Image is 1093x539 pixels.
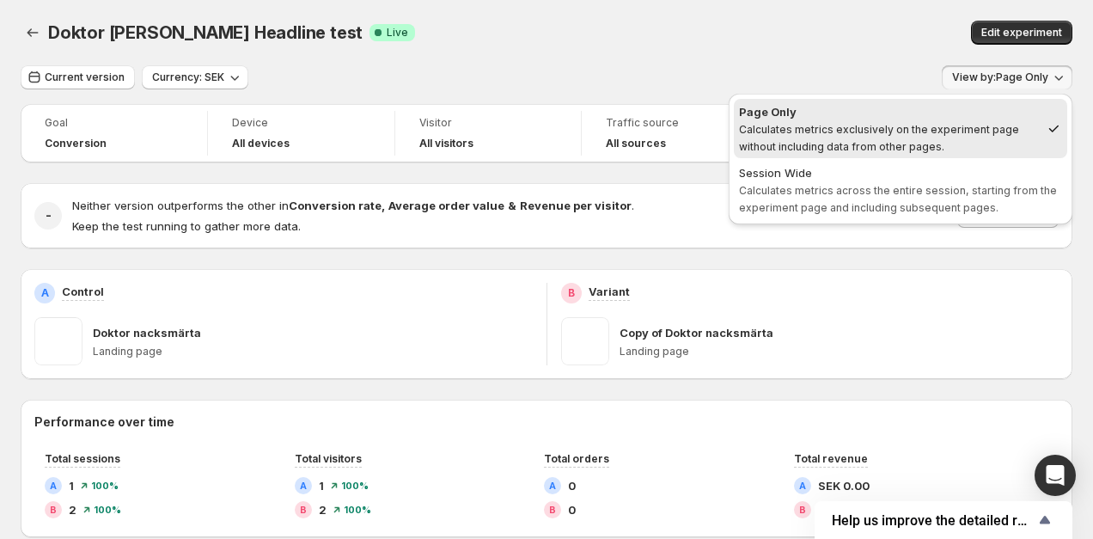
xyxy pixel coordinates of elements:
button: View by:Page Only [942,65,1072,89]
a: DeviceAll devices [232,114,370,152]
h2: Performance over time [34,413,1059,431]
span: Currency: SEK [152,70,224,84]
img: Copy of Doktor nacksmärta [561,317,609,365]
span: Total revenue [794,452,868,465]
strong: , [382,199,385,212]
span: Edit experiment [981,26,1062,40]
button: Show survey - Help us improve the detailed report for A/B campaigns [832,510,1055,530]
span: Doktor [PERSON_NAME] Headline test [48,22,363,43]
p: Landing page [93,345,533,358]
a: VisitorAll visitors [419,114,558,152]
h2: A [300,481,307,491]
span: Goal [45,116,183,130]
span: 0 [568,477,576,494]
span: 1 [319,477,324,494]
h2: B [50,505,57,515]
button: Back [21,21,45,45]
span: Total orders [544,452,609,465]
span: Neither version outperforms the other in . [72,199,634,212]
h2: A [41,286,49,300]
a: Traffic sourceAll sources [606,114,744,152]
span: 2 [319,501,327,518]
span: 100 % [94,505,121,515]
strong: & [508,199,516,212]
h2: B [568,286,575,300]
span: 2 [69,501,76,518]
p: Control [62,283,104,300]
p: Variant [589,283,630,300]
button: Edit experiment [971,21,1072,45]
div: Open Intercom Messenger [1035,455,1076,496]
span: 100 % [91,481,119,491]
h2: A [50,481,57,491]
span: 1 [69,477,74,494]
span: Help us improve the detailed report for A/B campaigns [832,512,1035,529]
h2: B [799,505,806,515]
h2: A [549,481,556,491]
span: Calculates metrics exclusively on the experiment page without including data from other pages. [739,123,1019,153]
div: Page Only [739,103,1040,120]
p: Copy of Doktor nacksmärta [620,324,773,341]
p: Doktor nacksmärta [93,324,201,341]
span: 100 % [344,505,371,515]
span: Device [232,116,370,130]
span: 100 % [341,481,369,491]
button: Current version [21,65,135,89]
img: Doktor nacksmärta [34,317,82,365]
span: View by: Page Only [952,70,1048,84]
div: Session Wide [739,164,1062,181]
span: Keep the test running to gather more data. [72,219,301,233]
span: Total visitors [295,452,362,465]
h2: A [799,481,806,491]
h4: All visitors [419,137,473,150]
button: Currency: SEK [142,65,248,89]
h2: - [46,207,52,224]
span: Conversion [45,137,107,150]
strong: Average order value [388,199,504,212]
strong: Conversion rate [289,199,382,212]
span: Calculates metrics across the entire session, starting from the experiment page and including sub... [739,184,1057,214]
h4: All sources [606,137,666,150]
h2: B [300,505,307,515]
span: 0 [568,501,576,518]
h4: All devices [232,137,290,150]
span: Visitor [419,116,558,130]
strong: Revenue per visitor [520,199,632,212]
span: Live [387,26,408,40]
span: Total sessions [45,452,120,465]
h2: B [549,505,556,515]
span: Traffic source [606,116,744,130]
span: Current version [45,70,125,84]
p: Landing page [620,345,1059,358]
a: GoalConversion [45,114,183,152]
span: SEK 0.00 [818,477,870,494]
